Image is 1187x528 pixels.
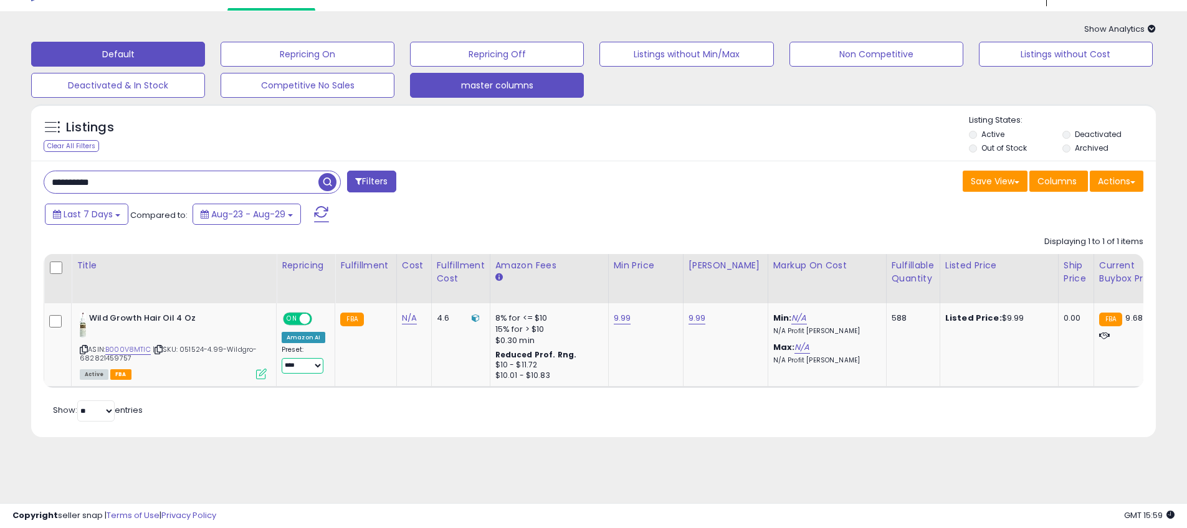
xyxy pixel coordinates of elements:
b: Min: [773,312,792,324]
span: Show: entries [53,404,143,416]
div: [PERSON_NAME] [689,259,763,272]
p: N/A Profit [PERSON_NAME] [773,327,877,336]
a: 9.99 [689,312,706,324]
div: Repricing [282,259,330,272]
a: N/A [794,341,809,354]
span: Columns [1037,175,1077,187]
div: Fulfillment [340,259,391,272]
button: Columns [1029,171,1088,192]
button: Actions [1090,171,1143,192]
div: Amazon Fees [495,259,603,272]
p: N/A Profit [PERSON_NAME] [773,356,877,365]
b: Listed Price: [945,312,1002,324]
th: The percentage added to the cost of goods (COGS) that forms the calculator for Min & Max prices. [768,254,886,303]
div: Ship Price [1064,259,1089,285]
h5: Listings [66,119,114,136]
a: Terms of Use [107,509,160,521]
div: 0.00 [1064,313,1084,324]
a: 9.99 [614,312,631,324]
div: $0.30 min [495,335,599,346]
button: Listings without Min/Max [599,42,773,67]
div: $9.99 [945,313,1049,324]
span: 9.68 [1125,312,1143,324]
div: 4.6 [437,313,480,324]
small: FBA [1099,313,1122,326]
a: Privacy Policy [161,509,216,521]
button: Non Competitive [789,42,963,67]
div: Current Buybox Price [1099,259,1163,285]
button: Default [31,42,205,67]
b: Max: [773,341,795,353]
span: | SKU: 051524-4.99-Wildgro-682821459757 [80,344,257,363]
label: Deactivated [1075,129,1122,139]
div: Amazon AI [282,332,325,343]
div: Markup on Cost [773,259,881,272]
span: ON [284,314,300,324]
small: Amazon Fees. [495,272,503,283]
button: Repricing On [221,42,394,67]
div: $10 - $11.72 [495,360,599,370]
button: Filters [347,171,396,192]
div: Title [77,259,271,272]
strong: Copyright [12,509,58,521]
button: Aug-23 - Aug-29 [193,204,301,225]
span: OFF [310,314,330,324]
button: Repricing Off [410,42,584,67]
div: 588 [892,313,930,324]
button: Listings without Cost [979,42,1153,67]
div: Displaying 1 to 1 of 1 items [1044,236,1143,248]
span: Show Analytics [1084,23,1156,35]
label: Active [981,129,1004,139]
div: $10.01 - $10.83 [495,370,599,381]
div: ASIN: [80,313,267,378]
span: FBA [110,369,131,380]
a: N/A [791,312,806,324]
a: B000V8MTIC [105,344,151,355]
label: Out of Stock [981,143,1027,153]
b: Wild Growth Hair Oil 4 Oz [89,313,241,328]
button: Deactivated & In Stock [31,73,205,98]
p: Listing States: [969,115,1156,126]
button: Save View [963,171,1027,192]
button: Last 7 Days [45,204,128,225]
div: 8% for <= $10 [495,313,599,324]
img: 41Y-cvRBYHL._SL40_.jpg [80,313,86,337]
div: seller snap | | [12,510,216,522]
span: Compared to: [130,209,188,221]
a: N/A [402,312,417,324]
div: Cost [402,259,426,272]
div: Listed Price [945,259,1053,272]
div: 15% for > $10 [495,324,599,335]
span: 2025-09-6 15:59 GMT [1124,509,1175,521]
div: Clear All Filters [44,140,99,152]
span: Last 7 Days [64,208,113,220]
button: Competitive No Sales [221,73,394,98]
label: Archived [1075,143,1108,153]
span: Aug-23 - Aug-29 [211,208,285,220]
div: Preset: [282,346,325,374]
button: master columns [410,73,584,98]
b: Reduced Prof. Rng. [495,349,577,360]
span: All listings currently available for purchase on Amazon [80,369,108,380]
div: Fulfillment Cost [437,259,485,285]
div: Fulfillable Quantity [892,259,935,285]
small: FBA [340,313,363,326]
div: Min Price [614,259,678,272]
